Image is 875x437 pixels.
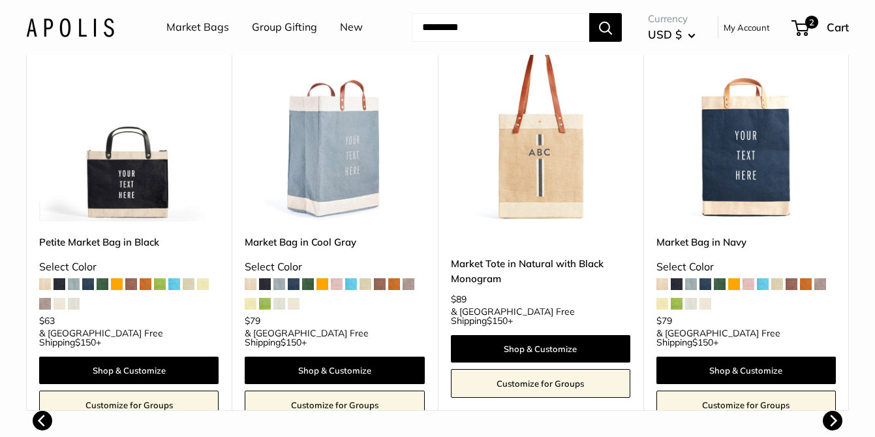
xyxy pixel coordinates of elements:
a: Market Bag in Cool Gray [245,235,424,250]
span: $79 [245,315,260,327]
a: Customize for Groups [245,391,424,419]
img: Apolis [26,18,114,37]
a: Customize for Groups [656,391,836,419]
button: Next [823,411,842,430]
span: Cart [827,20,849,34]
span: & [GEOGRAPHIC_DATA] Free Shipping + [39,329,219,347]
button: USD $ [648,24,696,45]
a: Market Bag in Navy [656,235,836,250]
div: Select Color [39,257,219,277]
a: Shop & Customize [656,357,836,384]
a: Shop & Customize [451,335,630,363]
div: Select Color [245,257,424,277]
a: Shop & Customize [39,357,219,384]
a: Shop & Customize [245,357,424,384]
span: 2 [805,16,818,29]
a: Market Bag in NavyMarket Bag in Navy [656,41,836,221]
div: Select Color [656,257,836,277]
span: & [GEOGRAPHIC_DATA] Free Shipping + [656,329,836,347]
a: Group Gifting [252,18,317,37]
button: Previous [33,411,52,430]
a: 2 Cart [793,17,849,38]
a: description_Make it yours with custom printed text.Petite Market Bag in Black [39,41,219,221]
a: Petite Market Bag in Black [39,235,219,250]
img: description_Make it yours with custom printed text. [39,41,219,221]
span: $63 [39,315,55,327]
a: My Account [724,20,770,35]
span: $150 [487,315,508,327]
a: Customize for Groups [39,391,219,419]
a: Market Tote in Natural with Black Monogram [451,256,630,287]
span: & [GEOGRAPHIC_DATA] Free Shipping + [245,329,424,347]
a: Market Bags [166,18,229,37]
a: New [340,18,363,37]
span: USD $ [648,27,682,41]
img: Market Bag in Cool Gray [245,41,424,221]
a: Market Bag in Cool GrayMarket Bag in Cool Gray [245,41,424,221]
span: & [GEOGRAPHIC_DATA] Free Shipping + [451,307,630,325]
a: description_Make it yours with custom monogram printed text.Market Tote in Natural with Black Mon... [451,41,630,221]
span: Currency [648,10,696,28]
span: $150 [281,336,301,348]
img: description_Make it yours with custom monogram printed text. [451,41,630,221]
span: $150 [692,336,713,348]
img: Market Bag in Navy [656,41,836,221]
input: Search... [412,13,589,42]
span: $79 [656,315,672,327]
a: Customize for Groups [451,369,630,398]
span: $150 [75,336,96,348]
button: Search [589,13,622,42]
span: $89 [451,293,467,305]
